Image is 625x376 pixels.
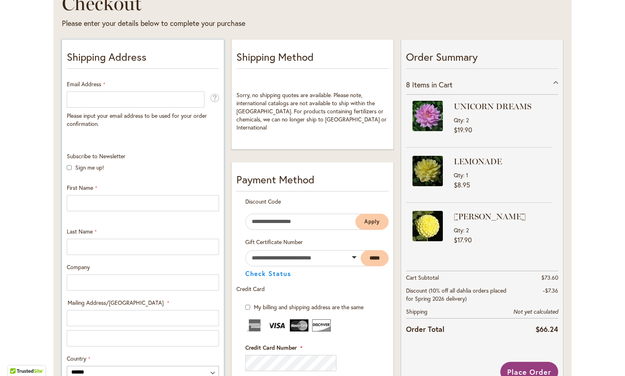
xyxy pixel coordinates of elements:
[254,303,364,311] span: My billing and shipping address are the same
[412,211,443,241] img: NETTIE
[406,323,444,335] strong: Order Total
[67,80,101,88] span: Email Address
[245,198,281,205] span: Discount Code
[412,101,443,131] img: UNICORN DREAMS
[541,274,558,281] span: $73.60
[245,344,297,351] span: Credit Card Number
[466,171,468,179] span: 1
[543,287,558,294] span: -$7.36
[364,218,380,225] span: Apply
[67,49,219,69] p: Shipping Address
[67,152,125,160] span: Subscribe to Newsletter
[75,164,104,171] label: Sign me up!
[454,116,463,124] span: Qty
[454,171,463,179] span: Qty
[67,184,93,191] span: First Name
[268,319,286,331] img: Visa
[67,355,86,362] span: Country
[466,226,469,234] span: 2
[406,80,410,89] span: 8
[412,156,443,186] img: LEMONADE
[406,49,558,69] p: Order Summary
[406,271,508,284] th: Cart Subtotal
[454,125,472,134] span: $19.90
[406,308,427,315] span: Shipping
[236,285,265,293] span: Credit Card
[355,214,389,230] button: Apply
[245,270,291,277] button: Check Status
[236,49,389,69] p: Shipping Method
[62,18,418,29] div: Please enter your details below to complete your purchase
[454,101,550,112] strong: UNICORN DREAMS
[67,263,90,271] span: Company
[67,112,207,127] span: Please input your email address to be used for your order confirmation.
[454,226,463,234] span: Qty
[236,172,389,191] div: Payment Method
[68,299,164,306] span: Mailing Address/[GEOGRAPHIC_DATA]
[454,181,470,189] span: $8.95
[245,319,264,331] img: American Express
[454,156,550,167] strong: LEMONADE
[466,116,469,124] span: 2
[454,211,550,222] strong: [PERSON_NAME]
[536,324,558,334] span: $66.24
[513,308,558,315] span: Not yet calculated
[290,319,308,331] img: MasterCard
[412,80,453,89] span: Items in Cart
[245,238,303,246] span: Gift Certificate Number
[454,236,472,244] span: $17.90
[67,227,93,235] span: Last Name
[236,91,387,131] span: Sorry, no shipping quotes are available. Please note, international catalogs are not available to...
[312,319,331,331] img: Discover
[406,287,506,302] span: Discount (10% off all dahlia orders placed for Spring 2026 delivery)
